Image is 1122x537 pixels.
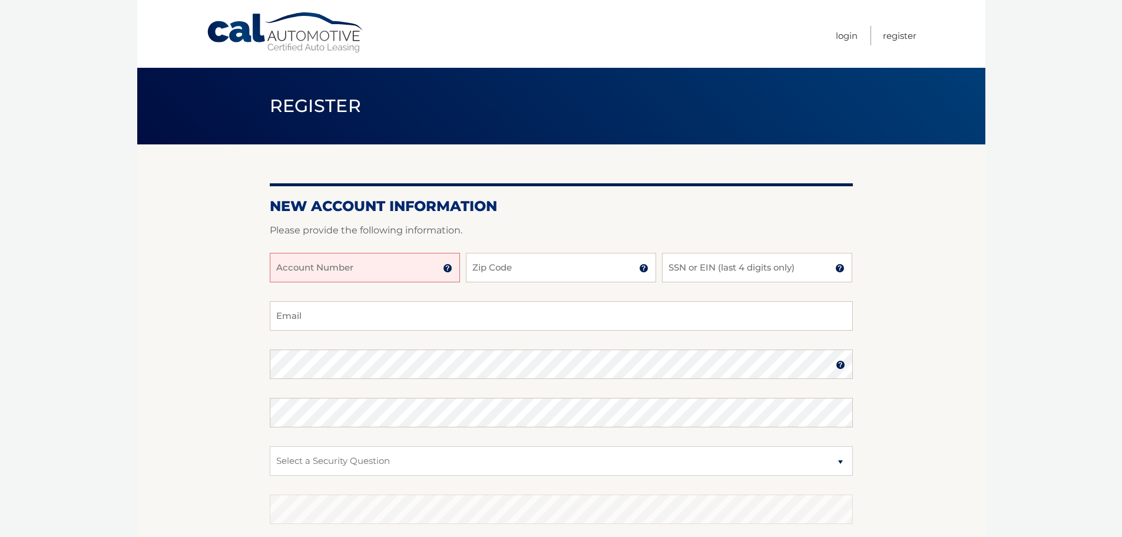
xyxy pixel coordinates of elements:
img: tooltip.svg [836,360,845,370]
input: SSN or EIN (last 4 digits only) [662,253,852,282]
img: tooltip.svg [443,263,452,273]
a: Login [836,26,858,45]
p: Please provide the following information. [270,222,853,239]
input: Email [270,301,853,331]
img: tooltip.svg [835,263,845,273]
a: Cal Automotive [206,12,365,54]
input: Zip Code [466,253,656,282]
a: Register [883,26,916,45]
h2: New Account Information [270,197,853,215]
input: Account Number [270,253,460,282]
img: tooltip.svg [639,263,648,273]
span: Register [270,95,362,117]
